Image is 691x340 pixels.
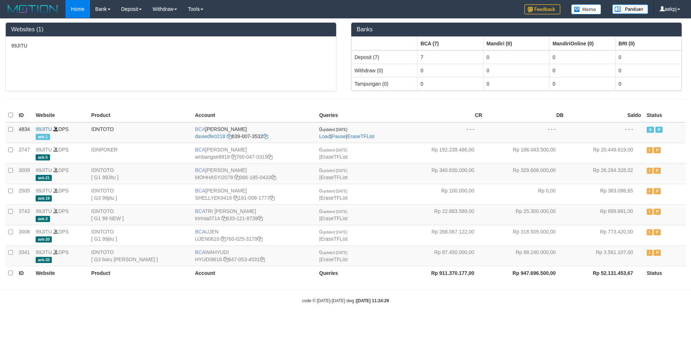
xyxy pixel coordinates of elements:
a: Copy 0661850433 to clipboard [271,174,276,180]
td: Tampungan (0) [352,77,417,90]
img: panduan.png [612,4,648,14]
a: HYUDI9616 [195,257,222,262]
a: EraseTFList [320,174,347,180]
a: EraseTFList [320,195,347,201]
th: Website [33,108,88,122]
td: IDNTOTO [ G1 99Jitu ] [89,163,192,184]
span: Inactive [647,188,652,194]
a: EraseTFList [347,133,374,139]
th: Account [192,266,316,280]
td: Rp 192.239.466,00 [404,143,485,163]
span: BCA [195,167,206,173]
span: Inactive [647,209,652,215]
td: IDNTOTO [89,122,192,143]
span: Paused [654,229,661,235]
span: BCA [195,126,206,132]
span: Inactive [647,147,652,153]
td: Rp 20.449.619,00 [566,143,644,163]
a: Copy UJEN0610 to clipboard [221,236,226,242]
a: 99JITU [36,167,52,173]
span: Inactive [647,250,652,256]
h3: Websites (1) [11,26,331,33]
img: MOTION_logo.png [5,4,60,14]
th: Group: activate to sort column ascending [550,37,615,50]
td: Rp 699.881,00 [566,204,644,225]
th: Status [644,266,686,280]
span: aek-19 [36,195,52,201]
th: ID [16,266,33,280]
a: 99JITU [36,249,52,255]
th: Queries [316,266,404,280]
a: Copy 6331218739 to clipboard [258,216,263,221]
span: BCA [195,229,206,235]
td: 0 [483,64,549,77]
td: [PERSON_NAME] 161-008-1777 [192,184,316,204]
td: Rp 340.630.000,00 [404,163,485,184]
a: EraseTFList [320,236,347,242]
td: 0 [615,50,681,64]
strong: [DATE] 11:24:29 [357,298,389,303]
th: Website [33,266,88,280]
span: 0 [319,208,347,214]
a: UJEN0610 [195,236,220,242]
th: Product [89,266,192,280]
td: Rp 318.505.000,00 [485,225,566,245]
a: Copy 6470534531 to clipboard [260,257,265,262]
a: Copy MOHHASYI2078 to clipboard [234,174,239,180]
span: BCA [195,188,206,194]
th: DB [485,108,566,122]
span: Paused [654,188,661,194]
th: Group: activate to sort column ascending [417,37,483,50]
td: Rp 363.098,65 [566,184,644,204]
td: Withdraw (0) [352,64,417,77]
td: TRI [PERSON_NAME] 633-121-8739 [192,204,316,225]
span: | [319,249,348,262]
span: aek-33 [36,257,52,263]
img: Button%20Memo.svg [571,4,601,14]
td: IDNTOTO [ G3 99jitu ] [89,184,192,204]
td: Rp 25.300.000,00 [485,204,566,225]
span: Paused [654,209,661,215]
a: Copy ambangse8918 to clipboard [231,154,236,160]
td: 3747 [16,143,33,163]
td: DPS [33,122,88,143]
th: Group: activate to sort column ascending [352,37,417,50]
span: 0 [319,126,347,132]
th: Queries [316,108,404,122]
th: Rp 947.696.500,00 [485,266,566,280]
td: DPS [33,184,88,204]
a: EraseTFList [320,154,347,160]
td: 0 [550,50,615,64]
td: 0 [417,64,483,77]
span: aek-21 [36,175,52,181]
span: Running [655,127,663,133]
span: updated [DATE] [322,189,347,193]
span: 0 [319,147,347,153]
span: | [319,229,348,242]
h3: Banks [357,26,676,33]
td: Rp 3.561.107,00 [566,245,644,266]
td: 0 [483,77,549,90]
td: 0 [550,77,615,90]
td: Rp 22.883.589,00 [404,204,485,225]
span: aek-5 [36,154,50,160]
span: | [319,147,348,160]
td: Rp 0,00 [485,184,566,204]
a: EraseTFList [320,257,347,262]
td: 2505 [16,184,33,204]
a: SHELLYEK9416 [195,195,232,201]
td: DPS [33,245,88,266]
td: Rp 186.043.500,00 [485,143,566,163]
td: DPS [33,225,88,245]
td: [PERSON_NAME] 639-007-3532 [192,122,316,143]
td: DPS [33,204,88,225]
td: DPS [33,143,88,163]
td: IDNTOTO [ G1 99jitu ] [89,225,192,245]
a: Copy daviedfe0218 to clipboard [227,133,232,139]
td: [PERSON_NAME] 760-047-0315 [192,143,316,163]
th: Rp 52.131.453,67 [566,266,644,280]
td: IDNPOKER [89,143,192,163]
a: Copy HYUDI9616 to clipboard [223,257,228,262]
td: DPS [33,163,88,184]
a: EraseTFList [320,216,347,221]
